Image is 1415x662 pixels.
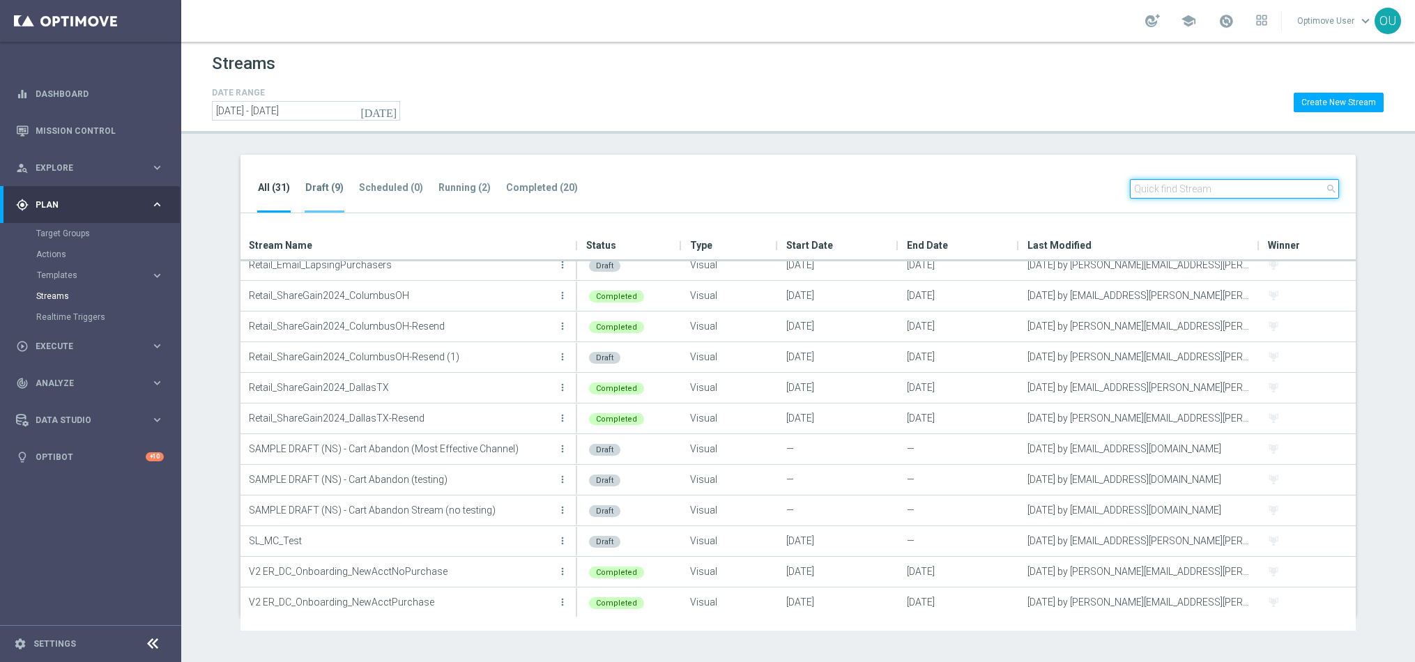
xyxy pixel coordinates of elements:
div: Plan [16,199,151,211]
i: more_vert [557,259,568,270]
p: Retail_ShareGain2024_DallasTX-Resend [249,408,554,429]
p: SAMPLE DRAFT (NS) - Cart Abandon (Most Effective Channel) [249,438,554,459]
span: End Date [907,231,948,259]
a: Optibot [36,438,146,475]
input: Select date range [212,101,400,121]
i: more_vert [557,382,568,393]
div: [DATE] [898,557,1019,587]
p: Retail_ShareGain2024_ColumbusOH [249,285,554,306]
i: equalizer [16,88,29,100]
div: — [898,526,1019,556]
div: [DATE] [898,587,1019,617]
span: Start Date [786,231,833,259]
div: [DATE] [778,250,898,280]
div: [DATE] [898,250,1019,280]
div: [DATE] [778,587,898,617]
div: Completed [589,383,644,394]
p: Retail_ShareGain2024_ColumbusOH-Resend [249,316,554,337]
div: [DATE] by [PERSON_NAME][EMAIL_ADDRESS][PERSON_NAME][PERSON_NAME][DOMAIN_NAME] [1019,587,1260,617]
button: Mission Control [15,125,165,137]
div: [DATE] by [EMAIL_ADDRESS][PERSON_NAME][PERSON_NAME][DOMAIN_NAME] [1019,526,1260,556]
div: OU [1375,8,1401,34]
div: [DATE] by [EMAIL_ADDRESS][DOMAIN_NAME] [1019,434,1260,464]
div: Draft [589,444,620,456]
a: Mission Control [36,112,164,149]
div: Execute [16,340,151,353]
div: Dashboard [16,75,164,112]
div: Visual [682,526,778,556]
div: [DATE] by [EMAIL_ADDRESS][DOMAIN_NAME] [1019,495,1260,525]
button: play_circle_outline Execute keyboard_arrow_right [15,341,165,352]
div: Visual [682,311,778,341]
i: keyboard_arrow_right [151,161,164,174]
span: Winner [1268,231,1300,259]
div: Visual [682,495,778,525]
a: Dashboard [36,75,164,112]
i: more_vert [557,413,568,424]
button: more_vert [556,527,569,555]
div: [DATE] by [EMAIL_ADDRESS][PERSON_NAME][PERSON_NAME][DOMAIN_NAME] [1019,281,1260,311]
h4: DATE RANGE [212,88,400,98]
div: Analyze [16,377,151,390]
button: [DATE] [358,101,400,122]
span: Stream Name [249,231,312,259]
div: lightbulb Optibot +10 [15,452,165,463]
div: Completed [589,567,644,578]
div: [DATE] [898,403,1019,433]
div: [DATE] by [EMAIL_ADDRESS][DOMAIN_NAME] [1019,465,1260,495]
div: Draft [589,260,620,272]
div: Templates [37,271,151,279]
span: Analyze [36,379,151,387]
div: Completed [589,291,644,302]
div: Visual [682,342,778,372]
div: — [898,465,1019,495]
div: — [898,495,1019,525]
div: Mission Control [16,112,164,149]
div: Visual [682,403,778,433]
div: Visual [682,250,778,280]
div: Visual [682,465,778,495]
div: Completed [589,597,644,609]
button: Templates keyboard_arrow_right [36,270,165,281]
span: Type [690,231,712,259]
tab-header: Scheduled (0) [359,182,423,194]
input: Quick find Stream [1130,179,1339,199]
p: V2 ER_DC_Onboarding_NewAcctPurchase [249,592,554,613]
button: more_vert [556,404,569,432]
span: Last Modified [1027,231,1092,259]
i: keyboard_arrow_right [151,376,164,390]
button: person_search Explore keyboard_arrow_right [15,162,165,174]
button: equalizer Dashboard [15,88,165,100]
i: more_vert [557,505,568,516]
div: +10 [146,452,164,461]
i: more_vert [557,290,568,301]
div: Draft [589,536,620,548]
div: [DATE] [778,557,898,587]
div: track_changes Analyze keyboard_arrow_right [15,378,165,389]
span: Execute [36,342,151,351]
i: settings [14,638,26,650]
a: Actions [36,249,145,260]
a: Realtime Triggers [36,311,145,323]
button: more_vert [556,374,569,401]
button: more_vert [556,496,569,524]
div: Realtime Triggers [36,307,180,328]
i: search [1326,183,1337,194]
button: more_vert [556,435,569,463]
a: Optimove Userkeyboard_arrow_down [1296,10,1375,31]
i: more_vert [557,566,568,577]
i: [DATE] [360,105,398,117]
span: Explore [36,164,151,172]
i: gps_fixed [16,199,29,211]
div: Visual [682,373,778,403]
tab-header: Running (2) [438,182,491,194]
span: Plan [36,201,151,209]
div: Explore [16,162,151,174]
button: more_vert [556,343,569,371]
tab-header: All (31) [258,182,290,194]
i: more_vert [557,351,568,362]
div: Draft [589,505,620,517]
